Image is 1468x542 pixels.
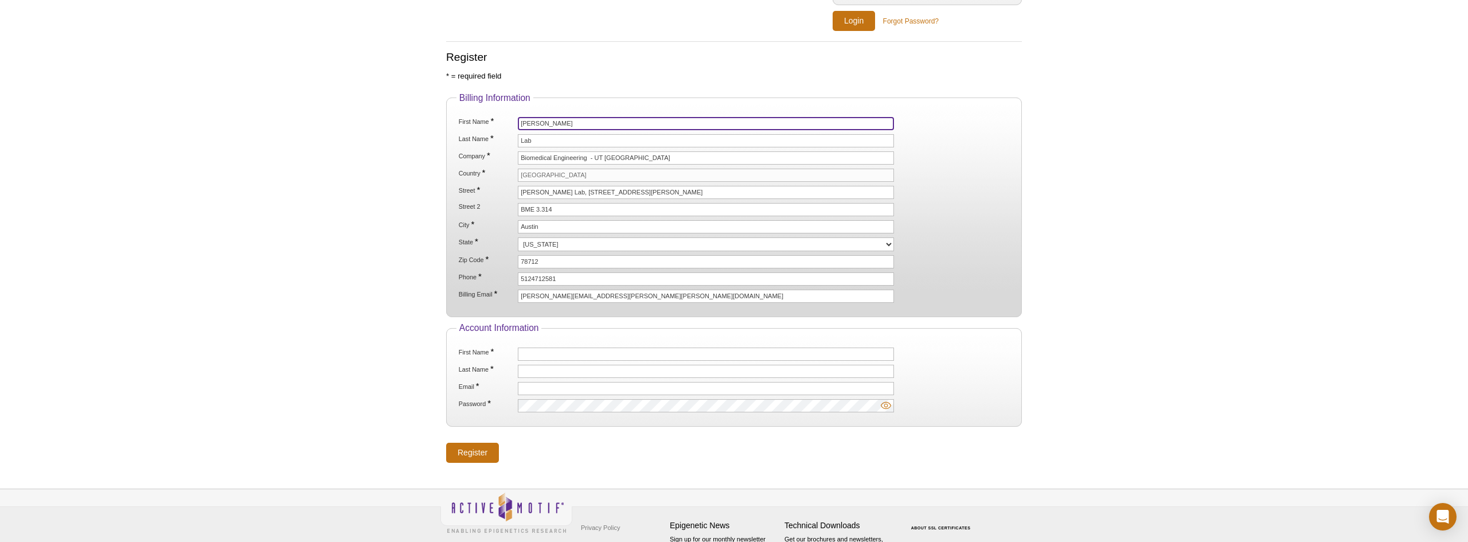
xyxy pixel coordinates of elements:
[458,186,516,194] label: Street
[458,290,516,298] label: Billing Email
[458,348,516,356] label: First Name
[458,203,516,210] label: Street 2
[578,519,623,536] a: Privacy Policy
[446,443,499,463] input: Register
[883,16,939,26] a: Forgot Password?
[881,400,891,411] img: password-eye.svg
[899,509,985,535] table: Click to Verify - This site chose Symantec SSL for secure e-commerce and confidential communicati...
[446,71,1022,81] p: * = required field
[458,169,516,177] label: Country
[458,220,516,229] label: City
[911,526,971,530] a: ABOUT SSL CERTIFICATES
[456,93,533,103] legend: Billing Information
[440,489,572,536] img: Active Motif,
[458,117,516,126] label: First Name
[784,521,893,531] h4: Technical Downloads
[458,255,516,264] label: Zip Code
[456,323,542,333] legend: Account Information
[1429,503,1457,531] div: Open Intercom Messenger
[458,134,516,143] label: Last Name
[458,365,516,373] label: Last Name
[446,52,1022,63] h2: Register
[458,382,516,391] label: Email
[833,11,875,31] input: Login
[458,151,516,160] label: Company
[458,272,516,281] label: Phone
[670,521,779,531] h4: Epigenetic News
[458,399,516,408] label: Password
[458,237,516,246] label: State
